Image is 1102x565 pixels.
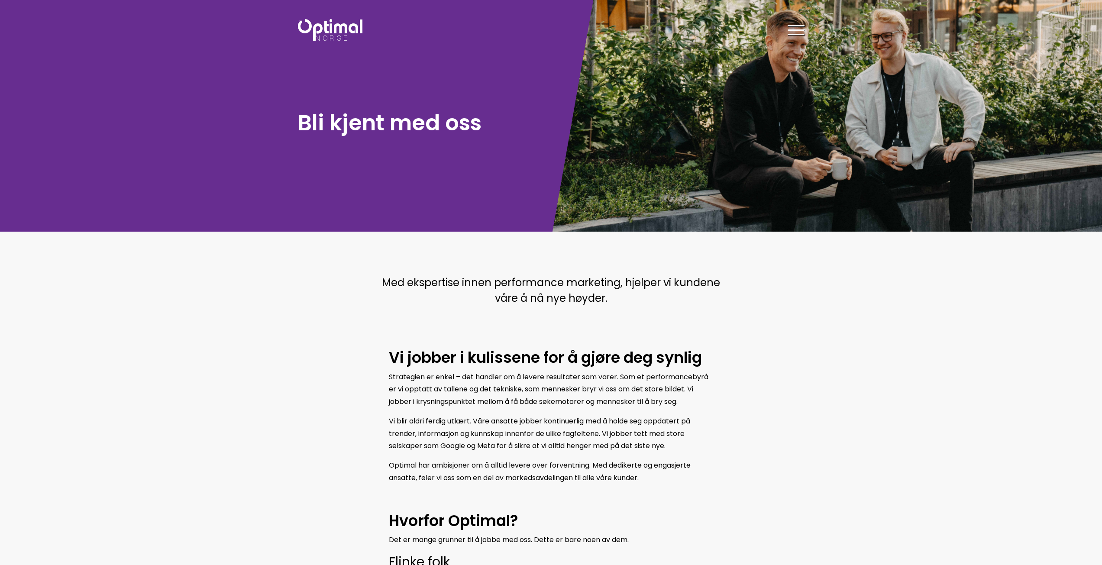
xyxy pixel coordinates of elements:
[389,416,690,451] span: Vi blir aldri ferdig utlært. Våre ansatte jobber kontinuerlig med å holde seg oppdatert på trende...
[382,275,720,305] span: Med ekspertise innen performance marketing, hjelper vi kundene våre å nå nye høyder.
[389,460,691,483] span: Optimal har ambisjoner om å alltid levere over forventning. Med dedikerte og engasjerte ansatte, ...
[389,372,708,407] span: Strategien er enkel – det handler om å levere resultater som varer. Som et performancebyrå er vi ...
[298,109,547,137] h1: Bli kjent med oss
[298,19,362,41] img: Optimal Norge
[389,535,629,545] span: Det er mange grunner til å jobbe med oss. Dette er bare noen av dem.
[389,511,714,531] h2: Hvorfor Optimal?
[389,348,714,368] h2: Vi jobber i kulissene for å gjøre deg synlig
